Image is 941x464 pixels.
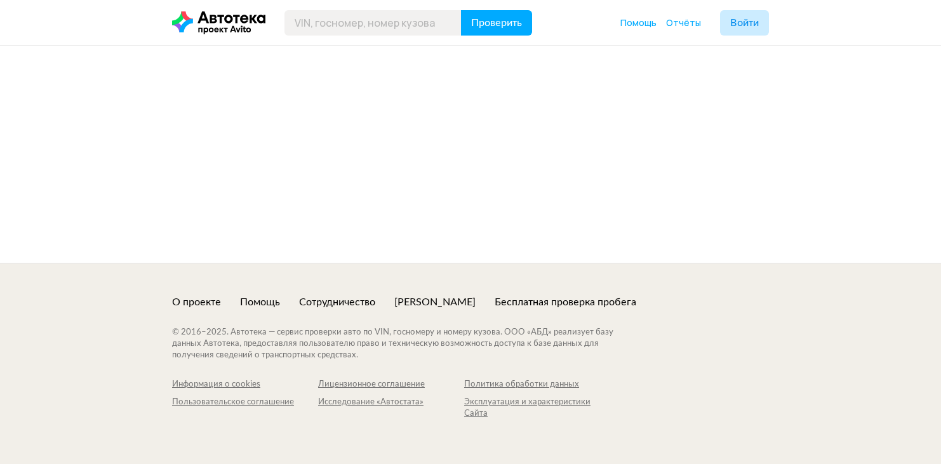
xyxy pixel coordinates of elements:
[172,379,318,390] a: Информация о cookies
[464,397,610,420] a: Эксплуатация и характеристики Сайта
[284,10,462,36] input: VIN, госномер, номер кузова
[318,397,464,408] div: Исследование «Автостата»
[240,295,280,309] a: Помощь
[299,295,375,309] a: Сотрудничество
[172,327,639,361] div: © 2016– 2025 . Автотека — сервис проверки авто по VIN, госномеру и номеру кузова. ООО «АБД» реали...
[464,379,610,390] a: Политика обработки данных
[172,295,221,309] a: О проекте
[471,18,522,28] span: Проверить
[318,397,464,420] a: Исследование «Автостата»
[318,379,464,390] a: Лицензионное соглашение
[666,17,701,29] a: Отчёты
[394,295,476,309] a: [PERSON_NAME]
[620,17,657,29] a: Помощь
[495,295,636,309] a: Бесплатная проверка пробега
[730,18,759,28] span: Войти
[720,10,769,36] button: Войти
[172,397,318,408] div: Пользовательское соглашение
[172,397,318,420] a: Пользовательское соглашение
[461,10,532,36] button: Проверить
